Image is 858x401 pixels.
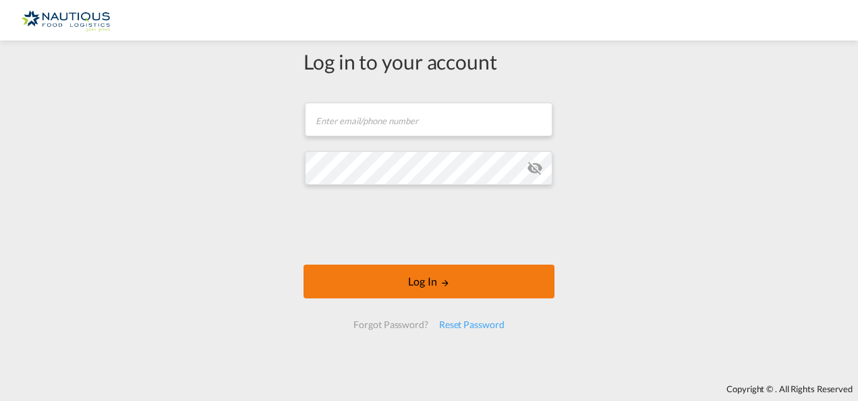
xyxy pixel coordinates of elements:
iframe: reCAPTCHA [326,198,532,251]
img: a7bdea90b4cb11ec9b0c034cfa5061e8.png [20,5,111,36]
button: LOGIN [304,265,554,298]
div: Reset Password [434,313,510,337]
div: Forgot Password? [348,313,433,337]
input: Enter email/phone number [305,103,552,136]
div: Log in to your account [304,47,554,76]
md-icon: icon-eye-off [527,160,543,176]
